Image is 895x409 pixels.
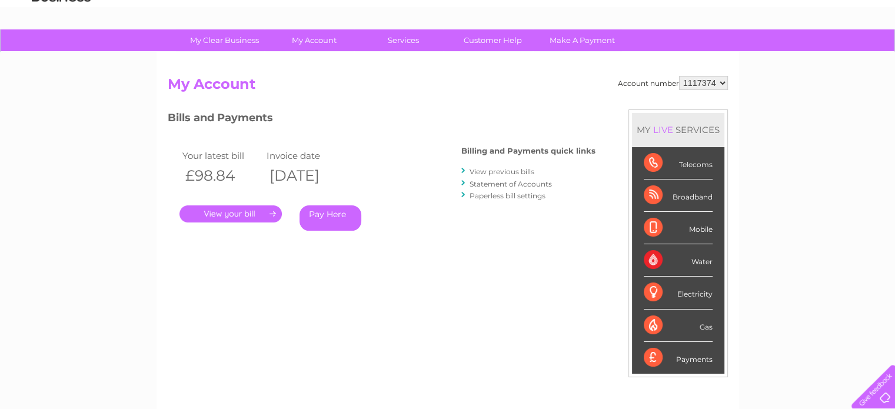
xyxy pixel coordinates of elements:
[717,50,743,59] a: Energy
[470,179,552,188] a: Statement of Accounts
[644,212,713,244] div: Mobile
[264,148,348,164] td: Invoice date
[179,205,282,222] a: .
[179,164,264,188] th: £98.84
[644,244,713,277] div: Water
[750,50,786,59] a: Telecoms
[168,109,595,130] h3: Bills and Payments
[168,76,728,98] h2: My Account
[534,29,631,51] a: Make A Payment
[673,6,754,21] a: 0333 014 3131
[651,124,676,135] div: LIVE
[470,167,534,176] a: View previous bills
[644,342,713,374] div: Payments
[856,50,884,59] a: Log out
[31,31,91,66] img: logo.png
[355,29,452,51] a: Services
[264,164,348,188] th: [DATE]
[688,50,710,59] a: Water
[461,147,595,155] h4: Billing and Payments quick links
[444,29,541,51] a: Customer Help
[179,148,264,164] td: Your latest bill
[632,113,724,147] div: MY SERVICES
[644,310,713,342] div: Gas
[793,50,810,59] a: Blog
[265,29,362,51] a: My Account
[644,179,713,212] div: Broadband
[644,147,713,179] div: Telecoms
[300,205,361,231] a: Pay Here
[176,29,273,51] a: My Clear Business
[817,50,846,59] a: Contact
[170,6,726,57] div: Clear Business is a trading name of Verastar Limited (registered in [GEOGRAPHIC_DATA] No. 3667643...
[618,76,728,90] div: Account number
[470,191,545,200] a: Paperless bill settings
[644,277,713,309] div: Electricity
